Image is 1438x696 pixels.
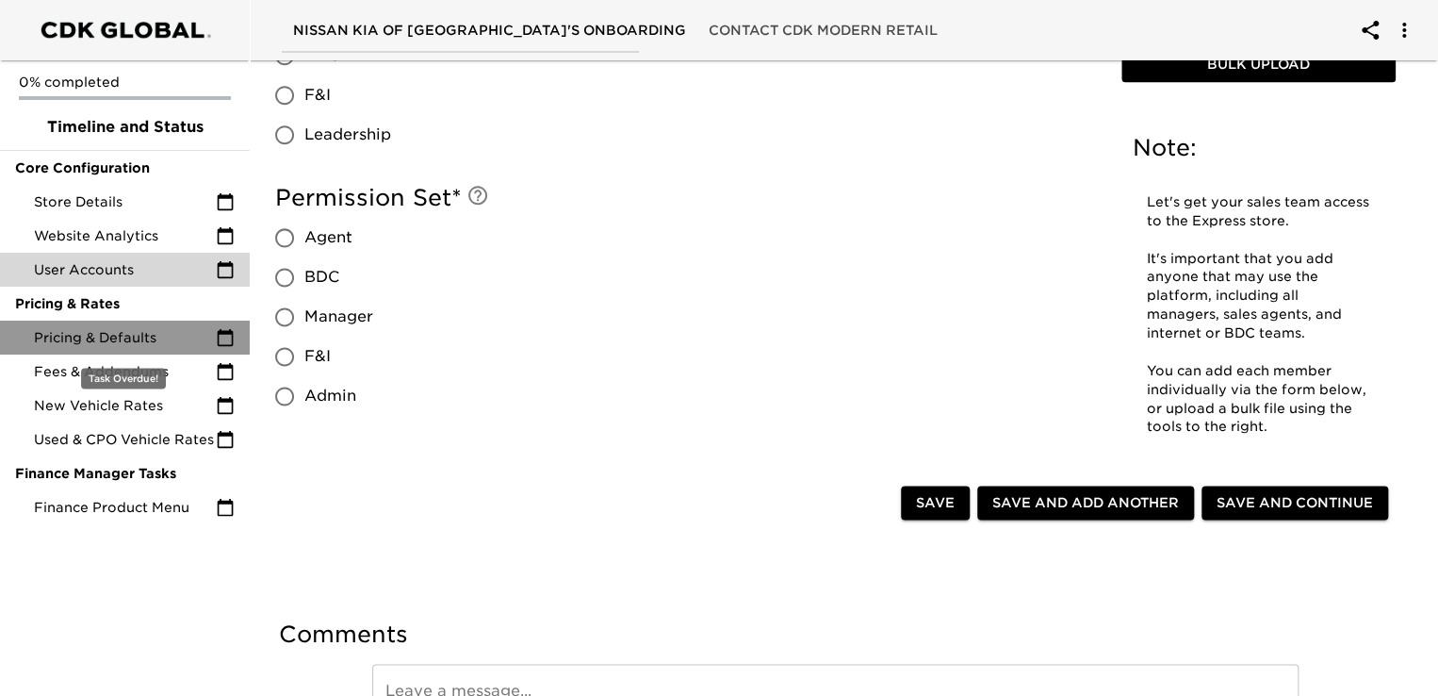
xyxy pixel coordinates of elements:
[34,226,216,245] span: Website Analytics
[275,183,1099,213] h5: Permission Set
[19,73,231,91] p: 0% completed
[977,486,1194,521] button: Save and Add Another
[15,158,235,177] span: Core Configuration
[34,396,216,415] span: New Vehicle Rates
[304,84,331,107] span: F&I
[304,124,391,146] span: Leadership
[1201,486,1388,521] button: Save and Continue
[293,19,686,42] span: Nissan Kia of [GEOGRAPHIC_DATA]'s Onboarding
[34,362,216,381] span: Fees & Addendums
[34,260,216,279] span: User Accounts
[916,491,955,515] span: Save
[1147,193,1370,231] p: Let's get your sales team access to the Express store.
[709,19,938,42] span: Contact CDK Modern Retail
[304,306,373,328] span: Manager
[34,498,216,517] span: Finance Product Menu
[901,486,970,521] button: Save
[304,266,339,289] span: BDC
[15,294,235,313] span: Pricing & Rates
[34,430,216,449] span: Used & CPO Vehicle Rates
[279,620,1392,650] h5: Comments
[1147,361,1370,437] p: You can add each member individually via the form below, or upload a bulk file using the tools to...
[15,464,235,483] span: Finance Manager Tasks
[1133,133,1384,163] h5: Note:
[1348,8,1393,53] button: account of current user
[1129,53,1388,76] span: Bulk Upload
[1381,8,1427,53] button: account of current user
[34,328,216,347] span: Pricing & Defaults
[34,192,216,211] span: Store Details
[992,491,1179,515] span: Save and Add Another
[304,385,356,407] span: Admin
[304,226,352,249] span: Agent
[1121,47,1396,82] button: Bulk Upload
[15,116,235,139] span: Timeline and Status
[304,345,331,368] span: F&I
[1217,491,1373,515] span: Save and Continue
[1147,249,1370,342] p: It's important that you add anyone that may use the platform, including all managers, sales agent...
